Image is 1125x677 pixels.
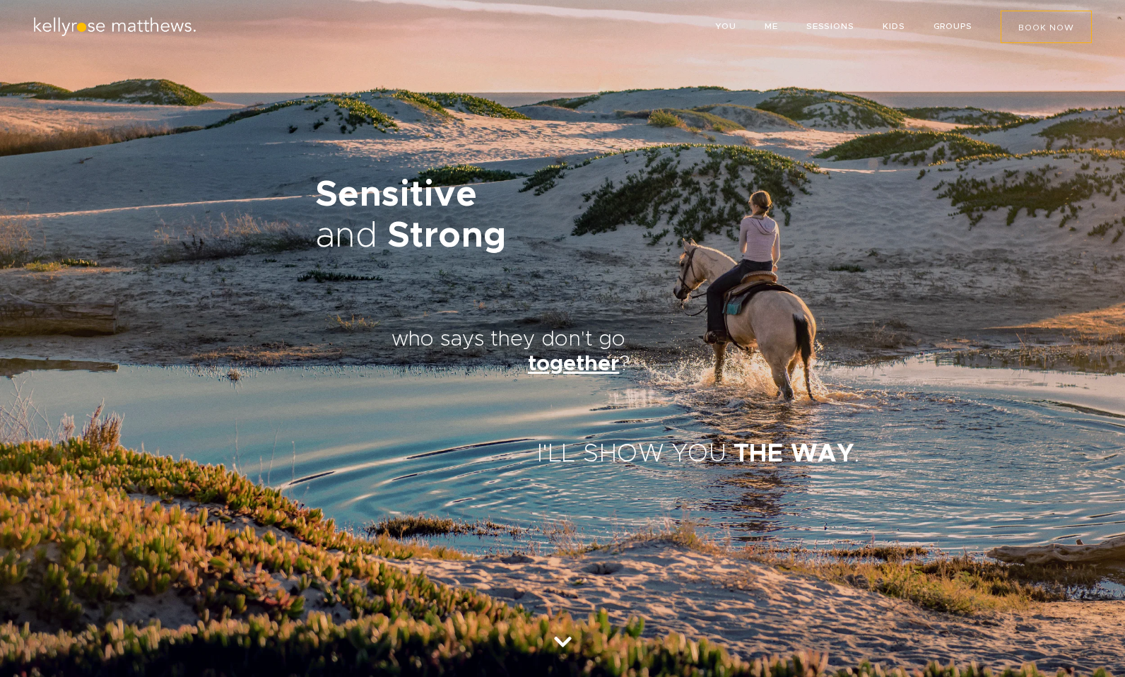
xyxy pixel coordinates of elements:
[32,26,198,40] a: Kellyrose Matthews logo
[883,22,905,30] a: KIDS
[619,353,630,375] span: ?
[933,22,972,30] a: GROUPS
[528,353,619,375] u: together
[765,22,778,30] a: ME
[734,442,854,466] span: THE WAY
[1018,23,1074,32] span: BOOK NOW
[391,329,625,350] span: who says they don't go
[387,218,507,254] span: Strong
[537,442,727,466] span: I'LL SHOW YOU
[854,442,860,466] span: .
[1001,11,1092,43] a: BOOK NOW
[1054,606,1097,649] iframe: Toggle Customer Support
[806,22,854,30] a: SESSIONS
[315,218,378,254] span: and
[32,17,198,37] img: Kellyrose Matthews logo
[715,22,736,30] a: YOU
[315,177,478,213] span: Sensitive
